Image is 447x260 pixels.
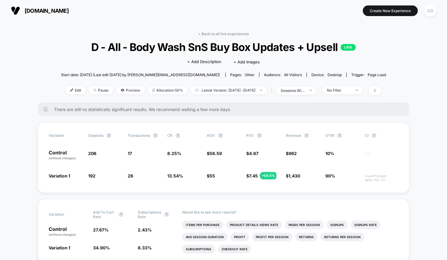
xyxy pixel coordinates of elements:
span: Preview [116,86,145,94]
span: $ [246,151,258,156]
span: Pause [89,86,113,94]
li: Returns Per Session [321,233,364,241]
div: Pages: [230,73,255,77]
img: end [356,89,358,91]
span: Page Load [368,73,386,77]
span: $ [246,173,258,178]
img: end [310,90,312,91]
li: Returns [295,233,317,241]
span: Start date: [DATE] (Last edit [DATE] by [PERSON_NAME][EMAIL_ADDRESS][DOMAIN_NAME]) [61,73,220,77]
span: + Add Images [234,59,260,64]
span: Edit [66,86,86,94]
li: Profit Per Session [252,233,292,241]
span: Subscriptions Rate [138,210,161,219]
span: PSV [246,133,254,138]
span: 4.67 [249,151,258,156]
img: end [93,89,96,92]
span: 90% [325,173,335,178]
span: 7.45 [249,173,258,178]
span: other [245,73,255,77]
li: Avg Session Duration [182,233,227,241]
button: ? [119,212,123,217]
button: ? [372,133,376,138]
button: ? [106,133,111,138]
span: Add To Cart Rate [93,210,116,219]
span: 1,430 [289,173,300,178]
span: 8.33 % [138,245,152,250]
span: AOV [207,133,215,138]
div: sessions with impression [281,88,305,93]
span: 13.54 % [167,173,183,178]
span: 962 [289,151,297,156]
span: --- [365,152,398,160]
span: Variation [49,133,82,138]
li: Signups Rate [351,221,380,229]
button: Create New Experience [363,5,418,16]
button: ? [304,133,309,138]
span: 56.59 [210,151,222,156]
img: Visually logo [11,6,20,15]
p: Control [49,150,82,160]
span: (without changes) [49,233,76,236]
span: | [270,86,276,95]
span: [DOMAIN_NAME] [25,8,69,14]
span: 34.90 % [93,245,110,250]
span: $ [207,151,222,156]
button: ? [153,133,158,138]
span: Variation 1 [49,245,70,250]
li: Signups [327,221,348,229]
button: ? [164,212,169,217]
button: ? [257,133,262,138]
span: $ [207,173,215,178]
span: 192 [88,173,95,178]
span: Sessions [88,133,103,138]
span: CR [167,133,172,138]
span: All Visitors [284,73,302,77]
span: $ [286,151,297,156]
span: Revenue [286,133,301,138]
span: CI [365,133,398,138]
span: D - All - Body Wash SnS Buy Box Updates + Upsell [78,41,370,53]
span: 8.25 % [167,151,181,156]
div: No Filter [327,88,351,93]
a: < Back to all live experiences [198,32,249,36]
li: Pages Per Session [285,221,324,229]
span: (without changes) [49,156,76,160]
p: LIVE [341,44,356,51]
span: 27.67 % [93,227,109,232]
button: [DOMAIN_NAME] [9,6,71,15]
li: Profit [230,233,249,241]
img: calendar [195,89,199,92]
span: 17 [128,151,132,156]
span: 2.43 % [138,227,152,232]
span: 55 [210,173,215,178]
div: + 59.5 % [260,172,276,179]
img: edit [70,89,73,92]
span: Variation [49,210,82,219]
button: ? [337,133,342,138]
li: Items Per Purchase [182,221,223,229]
li: Checkout Rate [218,245,251,253]
button: ? [175,133,180,138]
li: Product Details Views Rate [226,221,282,229]
span: + Add Description [187,59,221,65]
span: Transactions [128,133,150,138]
span: Allocation: 50% [148,86,188,94]
div: CG [424,5,436,17]
span: 26 [128,173,133,178]
span: desktop [327,73,342,77]
p: Control [49,227,87,237]
div: Trigger: [351,73,386,77]
img: rebalance [152,89,155,92]
span: 10% [325,151,334,156]
span: Latest Version: [DATE] - [DATE] [191,86,267,94]
span: There are still no statistically significant results. We recommend waiting a few more days [54,107,397,112]
span: Variation 1 [49,173,70,178]
span: Insufficient data for CI [365,174,398,182]
button: CG [422,5,438,17]
span: Device: [307,73,346,77]
span: 206 [88,151,96,156]
li: Subscriptions [182,245,215,253]
p: Would like to see more reports? [182,210,398,214]
img: end [260,89,262,91]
